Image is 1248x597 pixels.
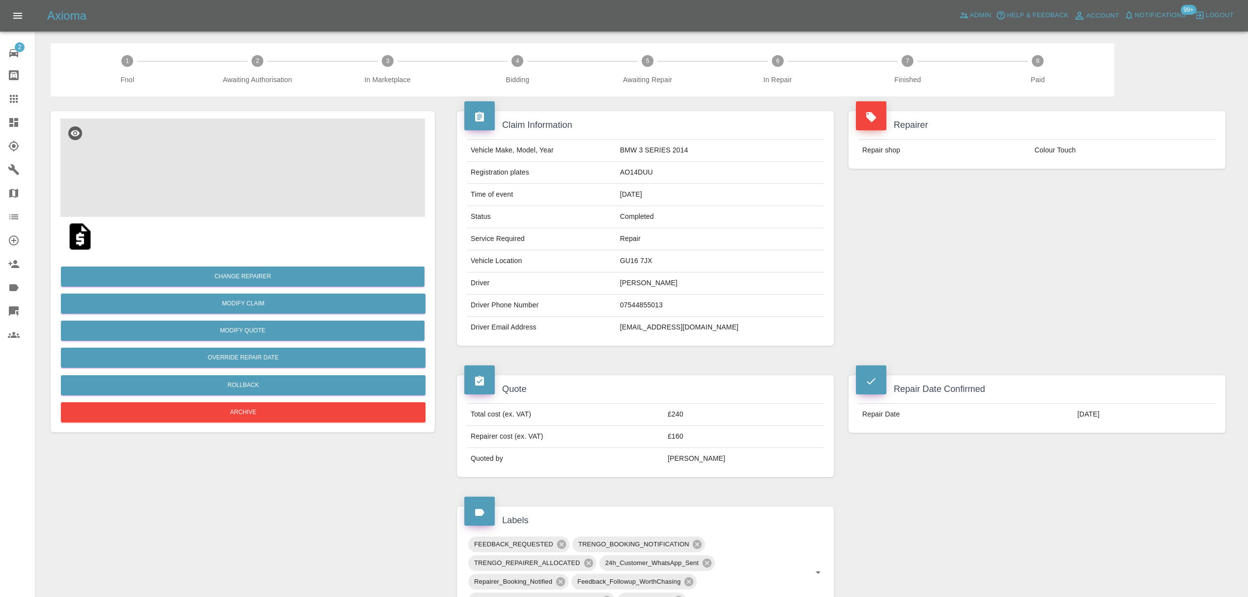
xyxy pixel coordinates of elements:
td: Repair Date [858,404,1074,425]
td: Completed [616,206,824,228]
h4: Repairer [856,119,1218,132]
td: £240 [664,404,824,426]
td: [DATE] [1074,404,1216,425]
td: Total cost (ex. VAT) [467,404,664,426]
span: 99+ [1181,5,1196,15]
span: Feedback_Followup_WorthChasing [571,576,686,587]
div: 24h_Customer_WhatsApp_Sent [599,555,715,571]
td: [PERSON_NAME] [616,272,824,295]
td: Service Required [467,228,616,250]
span: TRENGO_REPAIRER_ALLOCATED [468,557,586,568]
td: Quoted by [467,448,664,470]
text: 1 [126,58,129,64]
span: Awaiting Repair [587,75,709,85]
td: [DATE] [616,184,824,206]
td: Colour Touch [1030,140,1216,161]
a: Admin [957,8,994,23]
span: Admin [970,10,992,21]
button: Archive [61,402,425,422]
button: Modify Quote [61,321,425,341]
td: Vehicle Location [467,250,616,272]
div: FEEDBACK_REQUESTED [468,537,569,552]
td: Repair shop [858,140,1030,161]
h4: Repair Date Confirmed [856,383,1218,396]
td: Registration plates [467,162,616,184]
div: Repairer_Booking_Notified [468,574,568,590]
span: TRENGO_BOOKING_NOTIFICATION [572,538,695,550]
td: Status [467,206,616,228]
td: BMW 3 SERIES 2014 [616,140,824,162]
td: Time of event [467,184,616,206]
img: qt_1PuKobA4aDea5wMj1cmWhs0F [64,221,96,252]
span: Notifications [1135,10,1186,21]
a: Account [1071,8,1122,24]
h4: Labels [464,514,826,527]
td: GU16 7JX [616,250,824,272]
span: FEEDBACK_REQUESTED [468,538,559,550]
span: 2 [15,42,25,52]
text: 2 [256,58,259,64]
td: Vehicle Make, Model, Year [467,140,616,162]
span: 24h_Customer_WhatsApp_Sent [599,557,705,568]
span: Finished [847,75,969,85]
button: Notifications [1122,8,1189,23]
button: Open [811,566,825,579]
span: Logout [1206,10,1234,21]
span: Help & Feedback [1007,10,1068,21]
h5: Axioma [47,8,86,24]
button: Override Repair Date [61,348,425,368]
span: Account [1086,10,1119,22]
button: Help & Feedback [993,8,1071,23]
td: Repairer cost (ex. VAT) [467,426,664,448]
img: e24cbc25-7952-4bcb-bdee-d862c2b88882 [60,119,425,217]
button: Logout [1192,8,1236,23]
td: 07544855013 [616,295,824,317]
text: 3 [386,58,389,64]
text: 5 [646,58,650,64]
div: TRENGO_BOOKING_NOTIFICATION [572,537,706,552]
button: Open drawer [6,4,29,28]
a: Modify Claim [61,294,425,314]
div: Feedback_Followup_WorthChasing [571,574,697,590]
td: AO14DUU [616,162,824,184]
text: 8 [1036,58,1040,64]
td: Repair [616,228,824,250]
h4: Quote [464,383,826,396]
text: 6 [776,58,779,64]
span: Awaiting Authorisation [197,75,319,85]
span: Fnol [66,75,189,85]
text: 4 [516,58,519,64]
text: 7 [906,58,909,64]
span: Paid [977,75,1099,85]
td: Driver [467,272,616,295]
span: In Repair [716,75,839,85]
h4: Claim Information [464,119,826,132]
button: Rollback [61,375,425,395]
span: Bidding [456,75,579,85]
span: In Marketplace [326,75,449,85]
td: Driver Phone Number [467,295,616,317]
td: Driver Email Address [467,317,616,338]
div: TRENGO_REPAIRER_ALLOCATED [468,555,596,571]
button: Change Repairer [61,267,425,287]
td: [EMAIL_ADDRESS][DOMAIN_NAME] [616,317,824,338]
span: Repairer_Booking_Notified [468,576,558,587]
td: £160 [664,426,824,448]
td: [PERSON_NAME] [664,448,824,470]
